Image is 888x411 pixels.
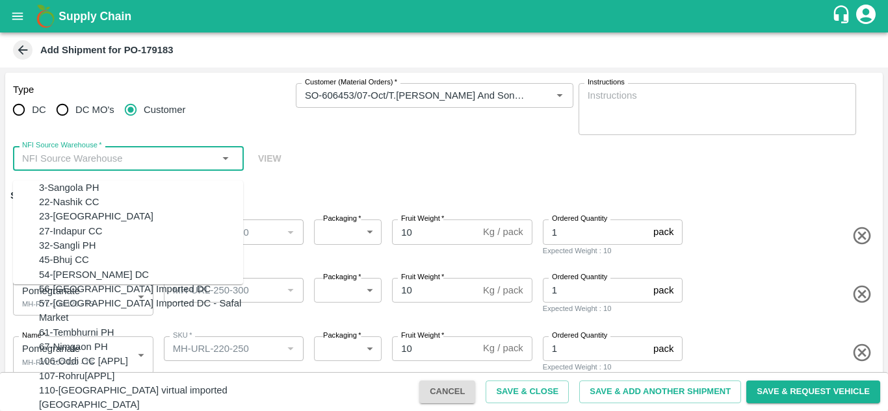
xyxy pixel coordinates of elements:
div: 67-Nimgaon PH [39,340,108,354]
input: Select Material Orders [300,87,531,104]
label: Fruit Weight [401,214,444,224]
input: 0.0 [392,336,478,361]
button: Open [551,87,568,104]
strong: Shipment Items [10,190,83,201]
div: Expected Weight : 10 [543,245,683,256]
img: logo [33,3,59,29]
button: Save & Close [486,380,569,403]
label: Ordered Quantity [552,272,607,282]
button: Save & Add Another Shipment [579,380,741,403]
div: 106-Oddi CC [APPL] [39,354,128,368]
span: DC [32,103,46,117]
div: customer-support [831,5,854,28]
label: Packaging [323,272,361,282]
button: open drawer [3,1,33,31]
input: 0.0 [543,336,648,361]
div: 57-[GEOGRAPHIC_DATA] Imported DC - Safal Market [39,296,243,325]
button: Clear [541,90,551,101]
b: Add Shipment for PO-179183 [40,45,174,55]
p: pack [653,283,673,297]
div: 27-Indapur CC [39,224,102,238]
label: Instructions [588,77,625,88]
legend: Type [13,83,34,97]
div: account of current user [854,3,878,30]
div: 45-Bhuj CC [39,253,89,267]
p: Pomegranate [22,342,126,356]
b: Supply Chain [59,10,131,23]
div: 107-Rohru[APPL] [39,369,114,383]
span: Customer [144,103,185,117]
input: 0.0 [543,278,648,303]
div: 61-Tembhurni PH [39,325,114,340]
a: Supply Chain [59,7,831,25]
div: 56-[GEOGRAPHIC_DATA] Imported DC [39,282,211,296]
div: 54-[PERSON_NAME] DC [39,268,149,282]
label: NFI Source Warehouse [22,140,101,151]
div: 23-[GEOGRAPHIC_DATA] [39,209,153,223]
p: pack [653,342,673,356]
input: 0.0 [543,219,648,244]
label: Packaging [323,214,361,224]
div: MH-RYL-100-120 - TS [22,298,133,310]
button: Close [213,146,238,171]
div: Expected Weight : 10 [543,303,683,314]
span: DC MO's [75,103,114,117]
input: 0.0 [392,219,478,244]
input: NFI Source Warehouse [17,150,218,167]
div: 3-Sangola PH [39,181,99,195]
label: Customer (Material Orders) [305,77,397,88]
p: pack [653,225,673,239]
div: recipient_type [13,97,291,123]
input: 0.0 [392,278,478,303]
label: Fruit Weight [401,272,444,282]
button: Cancel [419,380,475,403]
label: Ordered Quantity [552,214,607,224]
label: Ordered Quantity [552,330,607,341]
label: Fruit Weight [401,330,444,341]
div: 22-Nashik CC [39,195,99,209]
div: Expected Weight : 10 [543,361,683,373]
div: MH-RYL-100-120 - TS [22,356,133,368]
button: Save & Request Vehicle [746,380,880,403]
label: Packaging [323,330,361,341]
label: Name [22,330,46,341]
div: 32-Sangli PH [39,238,96,253]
